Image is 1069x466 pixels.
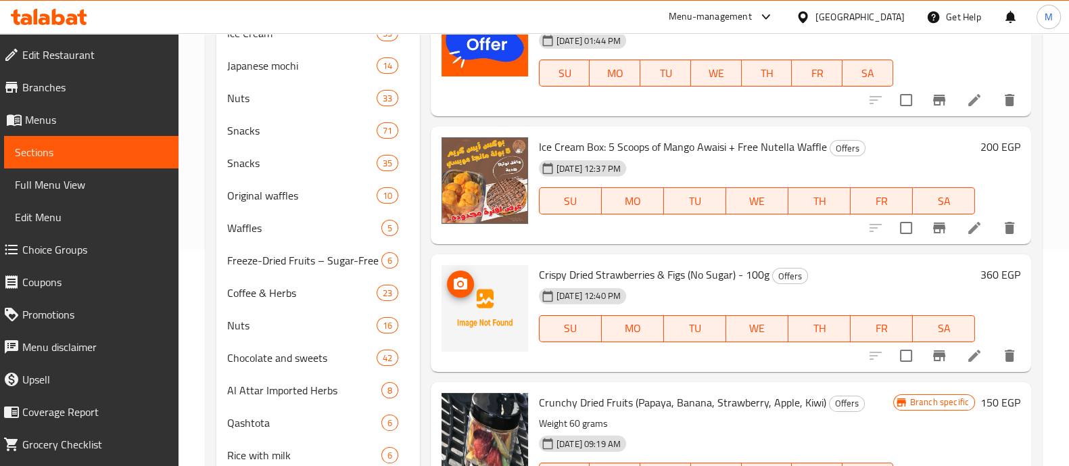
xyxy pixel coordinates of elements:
[382,254,398,267] span: 6
[830,140,865,156] div: Offers
[830,396,864,411] span: Offers
[794,191,845,211] span: TH
[15,209,168,225] span: Edit Menu
[966,220,982,236] a: Edit menu item
[15,144,168,160] span: Sections
[539,315,602,342] button: SU
[669,319,721,338] span: TU
[377,352,398,365] span: 42
[993,212,1026,244] button: delete
[377,157,398,170] span: 35
[227,187,377,204] span: Original waffles
[377,57,398,74] div: items
[892,86,920,114] span: Select to update
[22,436,168,452] span: Grocery Checklist
[664,315,726,342] button: TU
[980,265,1020,284] h6: 360 EGP
[216,309,420,342] div: Nuts16
[216,82,420,114] div: Nuts33
[602,187,664,214] button: MO
[381,220,398,236] div: items
[216,179,420,212] div: Original waffles10
[792,60,842,87] button: FR
[381,447,398,463] div: items
[892,342,920,370] span: Select to update
[377,187,398,204] div: items
[856,319,907,338] span: FR
[227,220,381,236] div: Waffles
[377,122,398,139] div: items
[216,212,420,244] div: Waffles5
[377,285,398,301] div: items
[377,60,398,72] span: 14
[797,64,837,83] span: FR
[227,415,381,431] span: Qashtota
[966,92,982,108] a: Edit menu item
[691,60,742,87] button: WE
[590,60,640,87] button: MO
[227,285,377,301] span: Coffee & Herbs
[22,306,168,323] span: Promotions
[742,60,792,87] button: TH
[4,136,179,168] a: Sections
[551,438,626,450] span: [DATE] 09:19 AM
[227,317,377,333] div: Nuts
[216,342,420,374] div: Chocolate and sweets42
[227,447,381,463] span: Rice with milk
[227,122,377,139] div: Snacks
[545,191,596,211] span: SU
[442,265,528,352] img: Crispy Dried Strawberries & Figs (No Sugar) - 100g
[993,340,1026,372] button: delete
[545,64,585,83] span: SU
[216,406,420,439] div: Qashtota6
[22,371,168,388] span: Upsell
[856,191,907,211] span: FR
[227,57,377,74] span: Japanese mochi
[993,84,1026,116] button: delete
[892,214,920,242] span: Select to update
[25,112,168,128] span: Menus
[382,417,398,429] span: 6
[913,315,975,342] button: SA
[913,187,975,214] button: SA
[377,350,398,366] div: items
[669,9,752,25] div: Menu-management
[732,191,783,211] span: WE
[607,319,659,338] span: MO
[815,9,905,24] div: [GEOGRAPHIC_DATA]
[216,147,420,179] div: Snacks35
[227,155,377,171] span: Snacks
[905,396,974,409] span: Branch specific
[216,49,420,82] div: Japanese mochi14
[551,162,626,175] span: [DATE] 12:37 PM
[381,382,398,398] div: items
[227,350,377,366] span: Chocolate and sweets
[381,252,398,269] div: items
[747,64,787,83] span: TH
[381,415,398,431] div: items
[851,315,913,342] button: FR
[726,187,788,214] button: WE
[377,90,398,106] div: items
[595,64,635,83] span: MO
[607,191,659,211] span: MO
[646,64,686,83] span: TU
[442,137,528,224] img: Ice Cream Box: 5 Scoops of Mango Awaisi + Free Nutella Waffle
[794,319,845,338] span: TH
[696,64,736,83] span: WE
[22,404,168,420] span: Coverage Report
[227,90,377,106] div: Nuts
[216,277,420,309] div: Coffee & Herbs23
[918,319,970,338] span: SA
[227,252,381,269] span: Freeze-Dried Fruits – Sugar-Free
[539,264,769,285] span: Crispy Dried Strawberries & Figs (No Sugar) - 100g
[216,374,420,406] div: Al Attar Imported Herbs8
[788,187,851,214] button: TH
[377,317,398,333] div: items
